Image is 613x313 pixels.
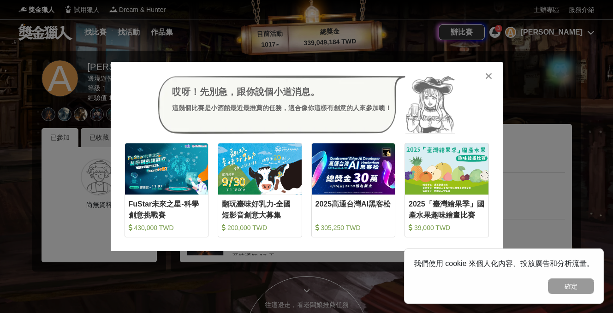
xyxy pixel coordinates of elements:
[125,143,208,195] img: Cover Image
[129,223,205,232] div: 430,000 TWD
[125,143,209,237] a: Cover ImageFuStar未來之星-科學創意挑戰賽 430,000 TWD
[172,85,392,99] div: 哎呀！先別急，跟你說個小道消息。
[405,143,488,195] img: Cover Image
[405,143,489,237] a: Cover Image2025「臺灣繪果季」國產水果趣味繪畫比賽 39,000 TWD
[312,143,395,195] img: Cover Image
[172,103,392,113] div: 這幾個比賽是小酒館最近最推薦的任務，適合像你這樣有創意的人來參加噢！
[414,260,594,267] span: 我們使用 cookie 來個人化內容、投放廣告和分析流量。
[315,223,392,232] div: 305,250 TWD
[311,143,396,237] a: Cover Image2025高通台灣AI黑客松 305,250 TWD
[409,223,485,232] div: 39,000 TWD
[218,143,302,195] img: Cover Image
[405,76,455,134] img: Avatar
[222,199,298,219] div: 翻玩臺味好乳力-全國短影音創意大募集
[129,199,205,219] div: FuStar未來之星-科學創意挑戰賽
[222,223,298,232] div: 200,000 TWD
[548,278,594,294] button: 確定
[409,199,485,219] div: 2025「臺灣繪果季」國產水果趣味繪畫比賽
[315,199,392,219] div: 2025高通台灣AI黑客松
[218,143,302,237] a: Cover Image翻玩臺味好乳力-全國短影音創意大募集 200,000 TWD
